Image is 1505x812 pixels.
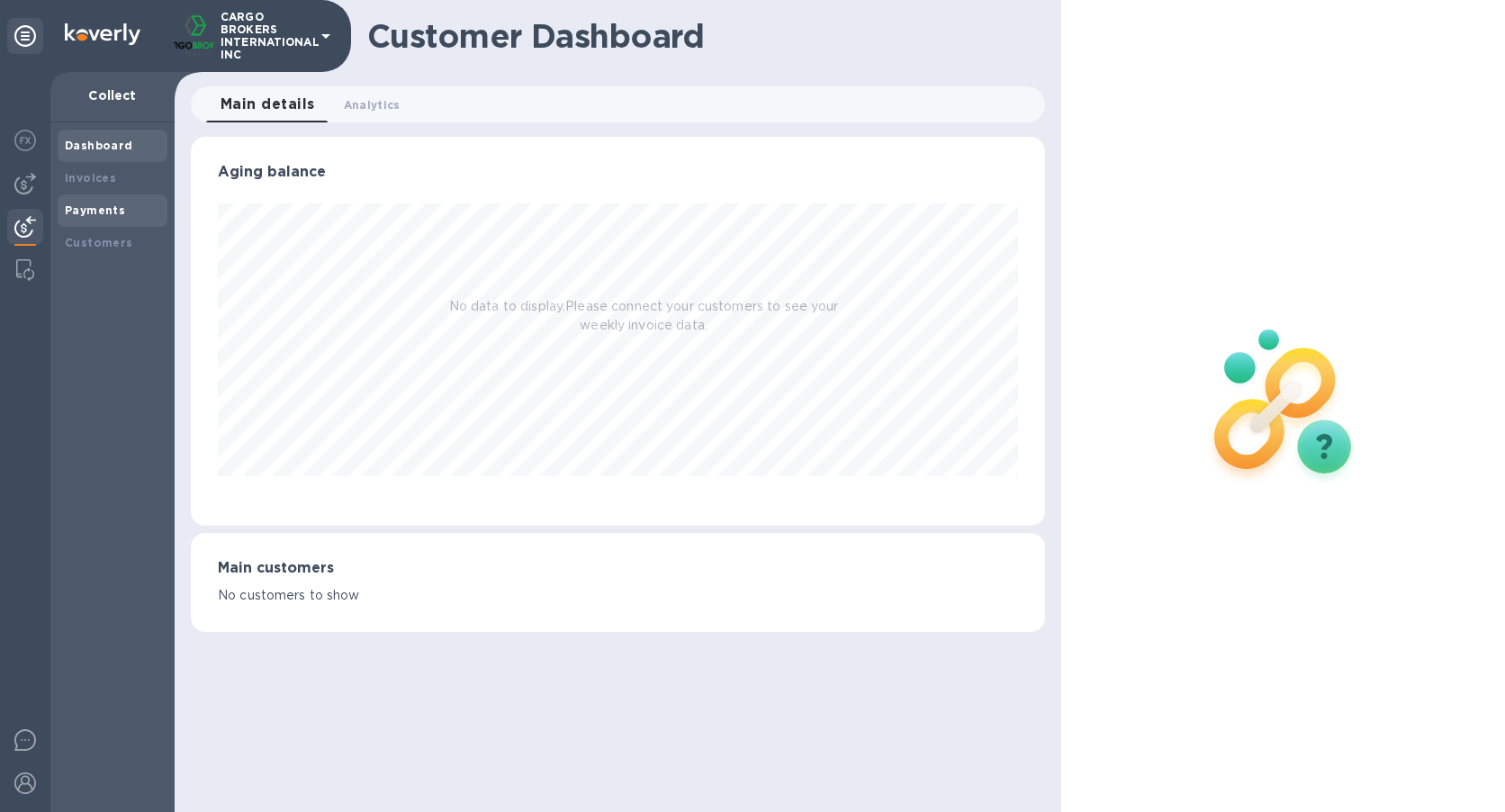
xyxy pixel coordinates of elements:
img: Logo [65,23,140,45]
span: Analytics [344,95,401,114]
b: Dashboard [65,139,133,152]
b: Customers [65,236,133,249]
h3: Aging balance [218,164,1018,181]
h1: Customer Dashboard [367,17,1032,55]
img: Foreign exchange [14,130,36,151]
b: Invoices [65,171,116,185]
div: Unpin categories [7,18,43,54]
p: CARGO BROKERS INTERNATIONAL INC [221,11,311,61]
h3: Main customers [218,560,1018,577]
p: Collect [65,86,160,104]
p: No customers to show [218,586,1018,605]
b: Payments [65,203,125,217]
span: Main details [221,92,315,117]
